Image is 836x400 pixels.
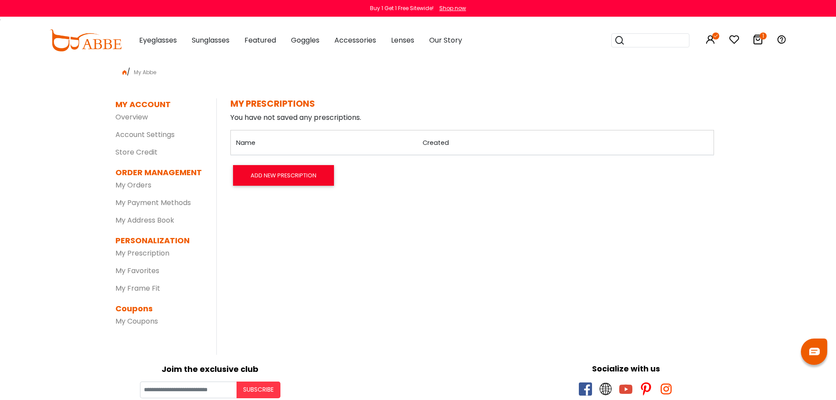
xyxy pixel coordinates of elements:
[291,35,319,45] span: Goggles
[639,382,653,396] span: pinterest
[115,130,175,140] a: Account Settings
[115,283,160,293] a: My Frame Fit
[753,36,763,46] a: 1
[122,70,127,75] img: home.png
[192,35,230,45] span: Sunglasses
[439,4,466,12] div: Shop now
[391,35,414,45] span: Lenses
[599,382,612,396] span: twitter
[115,266,159,276] a: My Favorites
[115,166,203,178] dt: ORDER MANAGEMENT
[115,180,151,190] a: My Orders
[370,4,434,12] div: Buy 1 Get 1 Free Sitewide!
[115,234,203,246] dt: PERSONALIZATION
[7,361,414,375] div: Joim the exclusive club
[244,35,276,45] span: Featured
[140,382,237,398] input: Your email
[334,35,376,45] span: Accessories
[230,130,417,155] th: Name
[237,382,280,398] button: Subscribe
[130,68,160,76] span: My Abbe
[233,165,334,185] button: ADD NEW PRESCRIPTION
[115,303,203,314] dt: Coupons
[230,170,337,180] a: ADD NEW PRESCRIPTION
[809,348,820,355] img: chat
[417,130,647,155] th: Created
[579,382,592,396] span: facebook
[619,382,632,396] span: youtube
[115,215,174,225] a: My Address Book
[660,382,673,396] span: instagram
[115,147,158,157] a: Store Credit
[115,316,158,326] a: My Coupons
[115,98,171,110] dt: MY ACCOUNT
[760,32,767,40] i: 1
[429,35,462,45] span: Our Story
[115,112,148,122] a: Overview
[115,63,721,77] div: /
[230,112,714,123] p: You have not saved any prescriptions.
[115,248,169,258] a: My Prescription
[50,29,122,51] img: abbeglasses.com
[139,35,177,45] span: Eyeglasses
[115,198,191,208] a: My Payment Methods
[435,4,466,12] a: Shop now
[230,98,714,109] h5: MY PRESCRIPTIONS
[423,363,830,375] div: Socialize with us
